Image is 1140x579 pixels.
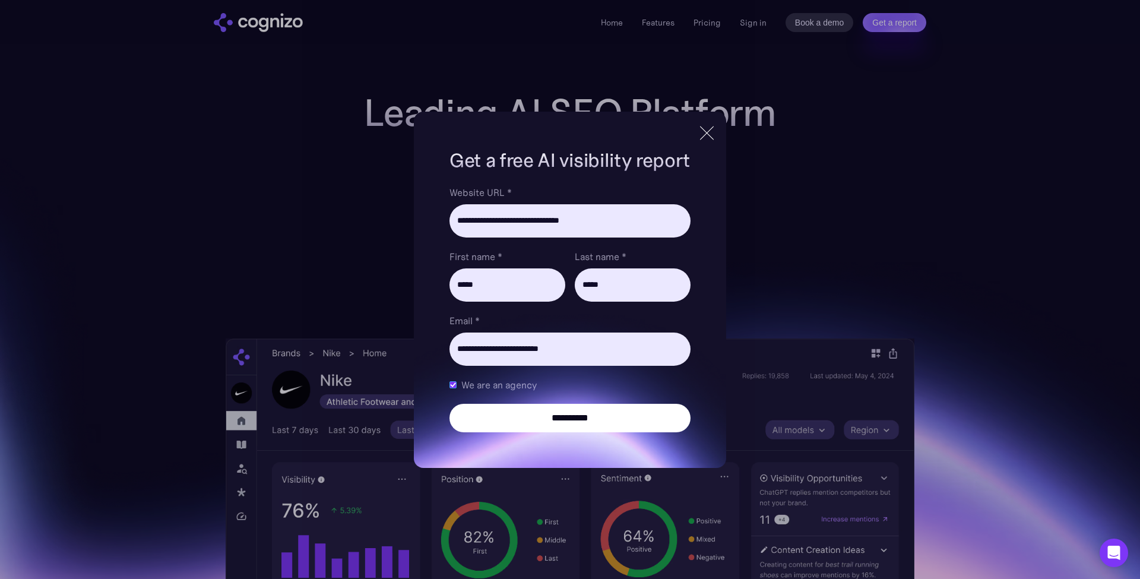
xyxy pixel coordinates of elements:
[449,249,565,264] label: First name *
[1100,539,1128,567] div: Open Intercom Messenger
[449,147,691,173] h1: Get a free AI visibility report
[575,249,691,264] label: Last name *
[449,185,691,200] label: Website URL *
[449,314,691,328] label: Email *
[449,185,691,432] form: Brand Report Form
[461,378,537,392] span: We are an agency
